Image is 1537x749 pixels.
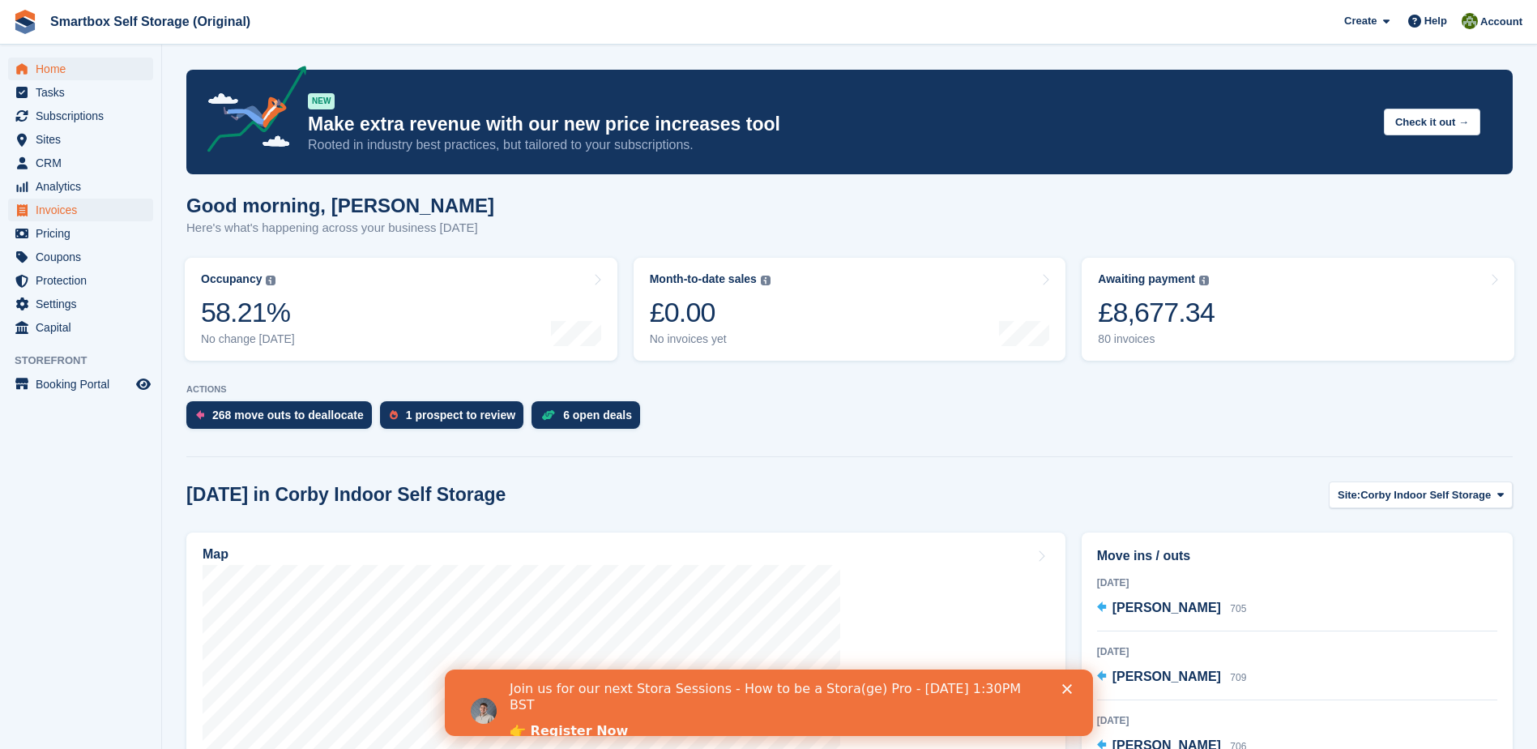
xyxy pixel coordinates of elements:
[1344,13,1377,29] span: Create
[186,484,506,506] h2: [DATE] in Corby Indoor Self Storage
[308,113,1371,136] p: Make extra revenue with our new price increases tool
[8,152,153,174] a: menu
[36,58,133,80] span: Home
[1338,487,1360,503] span: Site:
[185,258,617,361] a: Occupancy 58.21% No change [DATE]
[1462,13,1478,29] img: Caren Ingold
[532,401,648,437] a: 6 open deals
[1098,272,1195,286] div: Awaiting payment
[308,136,1371,154] p: Rooted in industry best practices, but tailored to your subscriptions.
[1112,601,1221,614] span: [PERSON_NAME]
[650,272,757,286] div: Month-to-date sales
[36,175,133,198] span: Analytics
[8,246,153,268] a: menu
[1424,13,1447,29] span: Help
[65,53,183,71] a: 👉 Register Now
[201,296,295,329] div: 58.21%
[8,316,153,339] a: menu
[196,410,204,420] img: move_outs_to_deallocate_icon-f764333ba52eb49d3ac5e1228854f67142a1ed5810a6f6cc68b1a99e826820c5.svg
[36,199,133,221] span: Invoices
[1230,603,1246,614] span: 705
[186,219,494,238] p: Here's what's happening across your business [DATE]
[634,258,1066,361] a: Month-to-date sales £0.00 No invoices yet
[1480,14,1522,30] span: Account
[406,409,515,422] div: 1 prospect to review
[36,152,133,174] span: CRM
[8,81,153,104] a: menu
[1097,644,1497,659] div: [DATE]
[1097,713,1497,728] div: [DATE]
[761,276,771,285] img: icon-info-grey-7440780725fd019a000dd9b08b2336e03edf1995a4989e88bcd33f0948082b44.svg
[186,195,494,216] h1: Good morning, [PERSON_NAME]
[1329,481,1513,508] button: Site: Corby Indoor Self Storage
[541,409,555,421] img: deal-1b604bf984904fb50ccaf53a9ad4b4a5d6e5aea283cecdc64d6e3604feb123c2.svg
[1098,296,1215,329] div: £8,677.34
[617,15,634,24] div: Close
[212,409,364,422] div: 268 move outs to deallocate
[186,401,380,437] a: 268 move outs to deallocate
[650,332,771,346] div: No invoices yet
[36,269,133,292] span: Protection
[1384,109,1480,135] button: Check it out →
[390,410,398,420] img: prospect-51fa495bee0391a8d652442698ab0144808aea92771e9ea1ae160a38d050c398.svg
[8,269,153,292] a: menu
[8,293,153,315] a: menu
[1360,487,1491,503] span: Corby Indoor Self Storage
[201,332,295,346] div: No change [DATE]
[308,93,335,109] div: NEW
[203,547,228,562] h2: Map
[650,296,771,329] div: £0.00
[15,353,161,369] span: Storefront
[36,128,133,151] span: Sites
[13,10,37,34] img: stora-icon-8386f47178a22dfd0bd8f6a31ec36ba5ce8667c1dd55bd0f319d3a0aa187defe.svg
[44,8,257,35] a: Smartbox Self Storage (Original)
[1097,598,1247,619] a: [PERSON_NAME] 705
[36,81,133,104] span: Tasks
[36,105,133,127] span: Subscriptions
[36,222,133,245] span: Pricing
[1082,258,1514,361] a: Awaiting payment £8,677.34 80 invoices
[134,374,153,394] a: Preview store
[36,316,133,339] span: Capital
[563,409,632,422] div: 6 open deals
[1097,546,1497,566] h2: Move ins / outs
[8,373,153,396] a: menu
[8,58,153,80] a: menu
[380,401,532,437] a: 1 prospect to review
[36,373,133,396] span: Booking Portal
[8,199,153,221] a: menu
[8,222,153,245] a: menu
[1199,276,1209,285] img: icon-info-grey-7440780725fd019a000dd9b08b2336e03edf1995a4989e88bcd33f0948082b44.svg
[1230,672,1246,683] span: 709
[36,246,133,268] span: Coupons
[186,384,1513,395] p: ACTIONS
[8,175,153,198] a: menu
[445,670,1093,736] iframe: Intercom live chat banner
[8,105,153,127] a: menu
[1097,667,1247,688] a: [PERSON_NAME] 709
[1097,576,1497,590] div: [DATE]
[1098,332,1215,346] div: 80 invoices
[194,66,307,158] img: price-adjustments-announcement-icon-8257ccfd72463d97f412b2fc003d46551f7dbcb40ab6d574587a9cd5c0d94...
[8,128,153,151] a: menu
[1112,670,1221,683] span: [PERSON_NAME]
[36,293,133,315] span: Settings
[201,272,262,286] div: Occupancy
[266,276,275,285] img: icon-info-grey-7440780725fd019a000dd9b08b2336e03edf1995a4989e88bcd33f0948082b44.svg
